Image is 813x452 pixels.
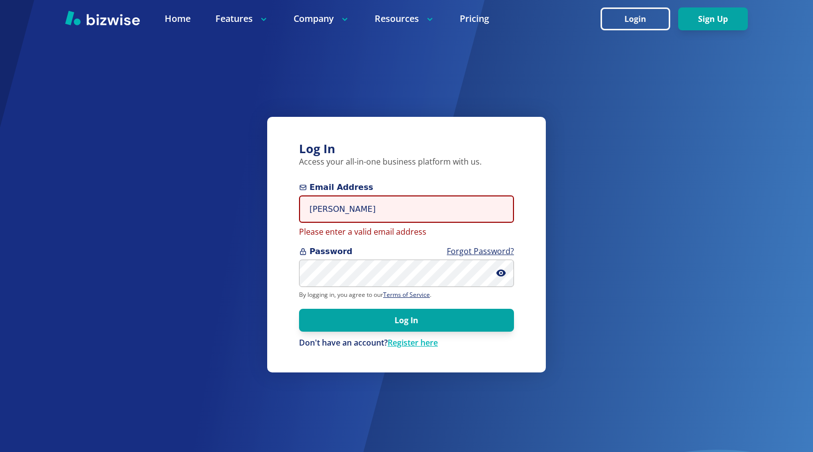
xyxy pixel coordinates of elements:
[678,7,748,30] button: Sign Up
[601,14,678,24] a: Login
[299,309,514,332] button: Log In
[294,12,350,25] p: Company
[299,195,514,223] input: you@example.com
[388,337,438,348] a: Register here
[165,12,191,25] a: Home
[447,246,514,257] a: Forgot Password?
[678,14,748,24] a: Sign Up
[383,290,430,299] a: Terms of Service
[215,12,269,25] p: Features
[601,7,670,30] button: Login
[375,12,435,25] p: Resources
[65,10,140,25] img: Bizwise Logo
[299,338,514,349] div: Don't have an account?Register here
[460,12,489,25] a: Pricing
[299,181,514,193] span: Email Address
[299,227,514,238] p: Please enter a valid email address
[299,141,514,157] h3: Log In
[299,291,514,299] p: By logging in, you agree to our .
[299,338,514,349] p: Don't have an account?
[299,246,514,258] span: Password
[299,157,514,168] p: Access your all-in-one business platform with us.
